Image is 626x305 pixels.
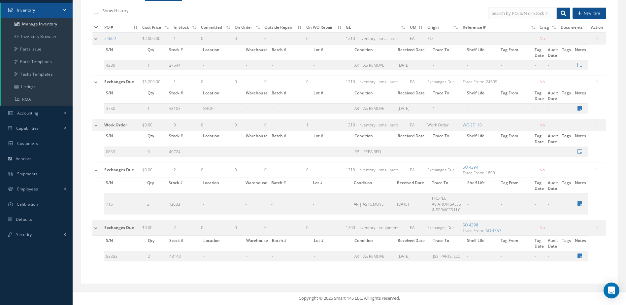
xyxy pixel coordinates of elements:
span: Exchanges Due [104,167,134,173]
th: Batch # [270,236,312,251]
th: S/N [104,88,146,104]
td: 0 [233,76,262,88]
td: 0 [233,119,262,131]
td: 1 [146,60,167,70]
td: [DATE] [395,193,430,215]
th: Warehouse [244,131,270,147]
th: Stock # [167,178,201,193]
a: SO 4357 [486,228,501,233]
span: Inventory [17,7,35,13]
td: $2,000.00 [140,33,172,45]
th: Notes [573,131,588,147]
th: S/N [104,131,146,147]
a: 24609 [486,79,497,85]
th: Stock # [167,45,201,60]
td: - [499,103,532,114]
td: - [312,60,352,70]
th: Tags [560,45,573,60]
td: 0 [304,162,344,178]
td: EA [408,220,425,235]
th: Tag Date [533,131,546,147]
th: Condition [352,178,395,193]
a: 24609 [104,36,116,41]
th: Notes [573,236,588,251]
td: 1210 - Inventory - small parts [344,119,408,131]
th: Tags [560,236,573,251]
td: 0 [233,220,262,235]
th: Tags [560,178,573,193]
th: Cost Price [140,22,172,33]
td: - [533,60,546,70]
td: - [244,60,270,70]
td: - [431,147,465,157]
th: Tag Date [533,236,546,251]
td: Work Order [425,119,461,131]
a: Inventory [1,3,73,18]
th: On WO Repair [304,22,344,33]
span: Trace From: [463,170,484,176]
th: Shelf Life [465,236,499,251]
td: [DATE] [396,251,431,261]
th: Action [588,22,606,33]
a: SO 4394 [463,164,478,170]
th: On Order [233,22,262,33]
span: SHOP [203,106,214,111]
span: No [540,36,545,41]
span: No [540,122,545,128]
span: Defaults [16,217,32,222]
td: - [465,251,499,261]
td: PROPEL AVIATION SALES & SERVICES LLC [430,193,465,215]
th: Batch # [270,131,312,147]
th: Warehouse [244,178,269,193]
th: Qty [146,236,167,251]
a: Inventory Browser [1,30,73,43]
th: Notes [573,88,588,104]
td: AR | AS REMOVE [352,251,396,261]
th: Documents [559,22,588,33]
td: 0 [146,147,167,157]
td: 0 [199,220,233,235]
span: Security [16,232,32,237]
div: Copyright © 2025 Smart 145 LLC. All rights reserved. [79,295,619,302]
td: 0 [199,119,233,131]
th: Tag From [499,131,532,147]
td: $1,200.00 [140,76,172,88]
td: - [244,103,270,114]
th: Location [201,131,244,147]
th: Condition [352,131,396,147]
td: 4230 [104,60,146,70]
span: Calibration [17,201,38,207]
td: - [312,103,352,114]
th: PO # [102,22,140,33]
td: - [499,251,532,261]
th: Reference # [461,22,538,33]
span: Exchanges Due [104,79,134,85]
th: Stock # [167,236,201,251]
td: 1 [172,33,199,45]
td: - [533,251,546,261]
th: Condition [352,236,396,251]
td: EA [408,119,425,131]
span: Employees [17,186,38,192]
th: Location [201,236,244,251]
td: 0 [262,76,304,88]
th: Tag From [499,88,532,104]
span: - [203,254,205,259]
th: Outside Repair [262,22,304,33]
a: Manage Inventory [1,18,73,30]
th: S/N [104,178,145,193]
label: Show History [101,8,129,14]
th: UM [408,22,425,33]
th: S/N [104,45,146,60]
td: AR | AS REMOVE [352,60,396,70]
td: Exchanges Due [425,76,461,88]
td: EA [408,33,425,45]
td: 1210 - Inventory - small parts [344,162,408,178]
td: RP | REPAIRED [352,147,396,157]
th: Tag Date [533,88,546,104]
div: Show and not show all detail with stock [92,8,345,15]
td: 1210 - Inventory - small parts [344,76,408,88]
td: - [270,60,312,70]
th: Trace To [431,45,465,60]
td: 0653 [104,147,146,157]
